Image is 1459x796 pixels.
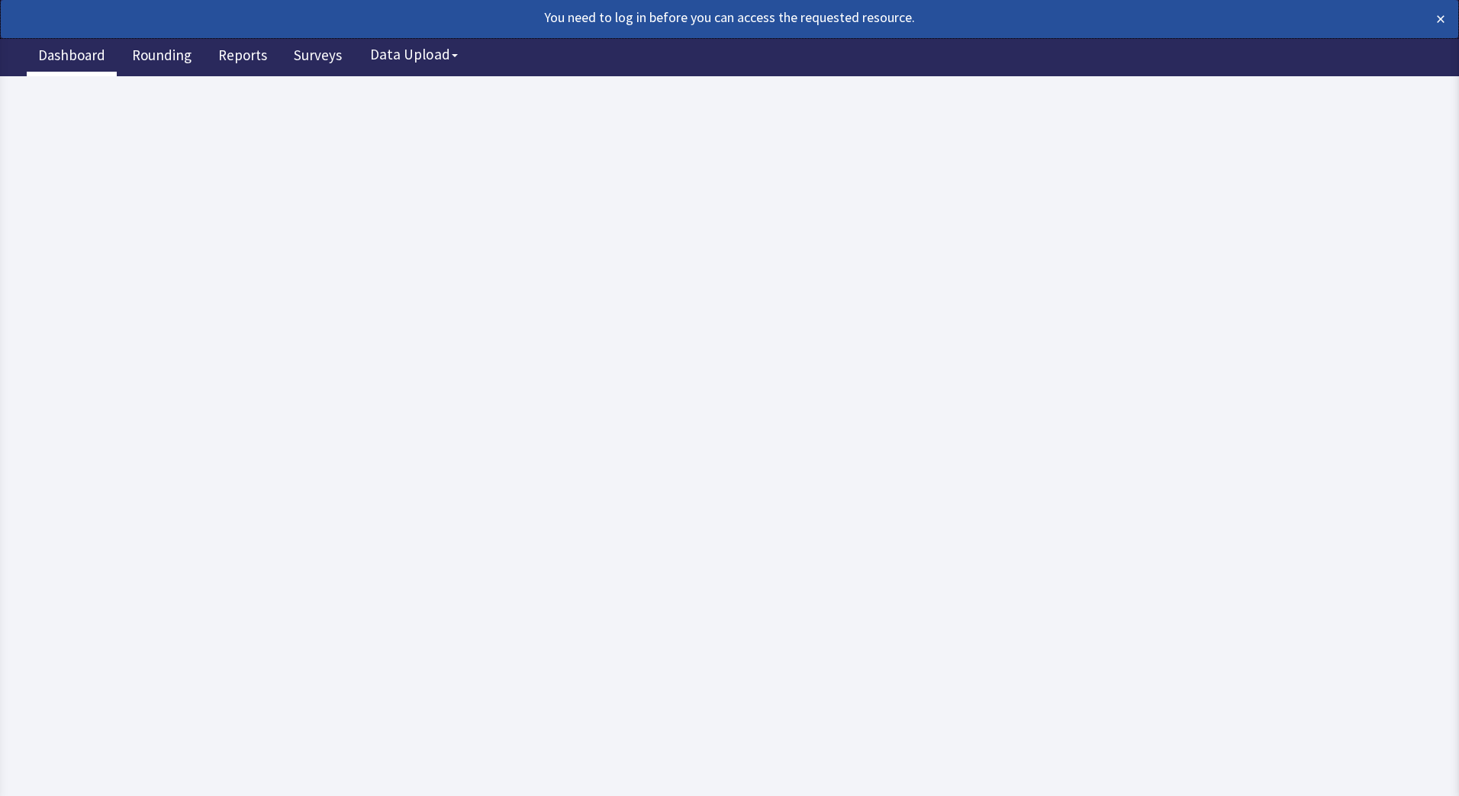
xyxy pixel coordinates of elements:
[121,38,203,76] a: Rounding
[361,40,467,69] button: Data Upload
[207,38,279,76] a: Reports
[282,38,353,76] a: Surveys
[1436,7,1445,31] button: ×
[14,7,1302,28] div: You need to log in before you can access the requested resource.
[27,38,117,76] a: Dashboard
